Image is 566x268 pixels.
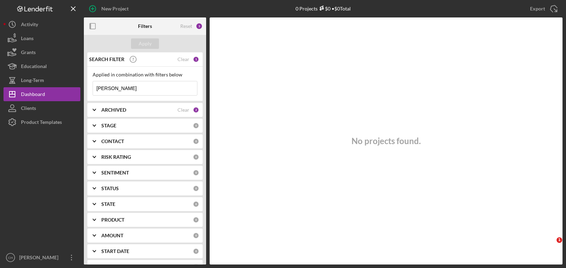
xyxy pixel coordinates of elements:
h3: No projects found. [351,136,421,146]
button: Educational [3,59,80,73]
div: 0 [193,185,199,192]
b: PRODUCT [101,217,124,223]
b: SENTIMENT [101,170,129,176]
div: 0 [193,201,199,207]
div: [PERSON_NAME] [17,251,63,266]
button: Long-Term [3,73,80,87]
div: 2 [193,107,199,113]
b: RISK RATING [101,154,131,160]
button: Loans [3,31,80,45]
button: CH[PERSON_NAME] [3,251,80,265]
div: Clear [177,57,189,62]
div: 0 [193,138,199,144]
div: $0 [318,6,331,12]
div: 0 [193,122,199,129]
div: Reset [180,23,192,29]
div: Clear [177,107,189,113]
button: Grants [3,45,80,59]
b: Filters [138,23,152,29]
div: 0 [193,170,199,176]
div: Loans [21,31,34,47]
iframe: Intercom live chat [542,237,559,254]
span: 1 [557,237,562,243]
button: Product Templates [3,115,80,129]
div: 0 [193,217,199,223]
button: New Project [84,2,136,16]
div: Export [530,2,545,16]
div: New Project [101,2,129,16]
b: STATE [101,201,115,207]
div: 0 Projects • $0 Total [296,6,351,12]
div: Grants [21,45,36,61]
button: Clients [3,101,80,115]
div: Activity [21,17,38,33]
button: Export [523,2,563,16]
button: Apply [131,38,159,49]
b: CONTACT [101,139,124,144]
b: START DATE [101,248,129,254]
div: Applied in combination with filters below [93,72,197,77]
b: SEARCH FILTER [89,57,124,62]
b: ARCHIVED [101,107,126,113]
div: 1 [193,56,199,62]
div: Apply [139,38,152,49]
div: Educational [21,59,47,75]
div: Long-Term [21,73,44,89]
button: Activity [3,17,80,31]
text: CH [8,256,13,260]
div: Dashboard [21,87,45,103]
b: AMOUNT [101,233,123,238]
div: Clients [21,101,36,117]
b: STATUS [101,186,119,191]
div: 0 [193,248,199,254]
div: 3 [196,23,203,30]
div: 0 [193,232,199,239]
button: Dashboard [3,87,80,101]
b: STAGE [101,123,116,128]
div: 0 [193,154,199,160]
div: Product Templates [21,115,62,131]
